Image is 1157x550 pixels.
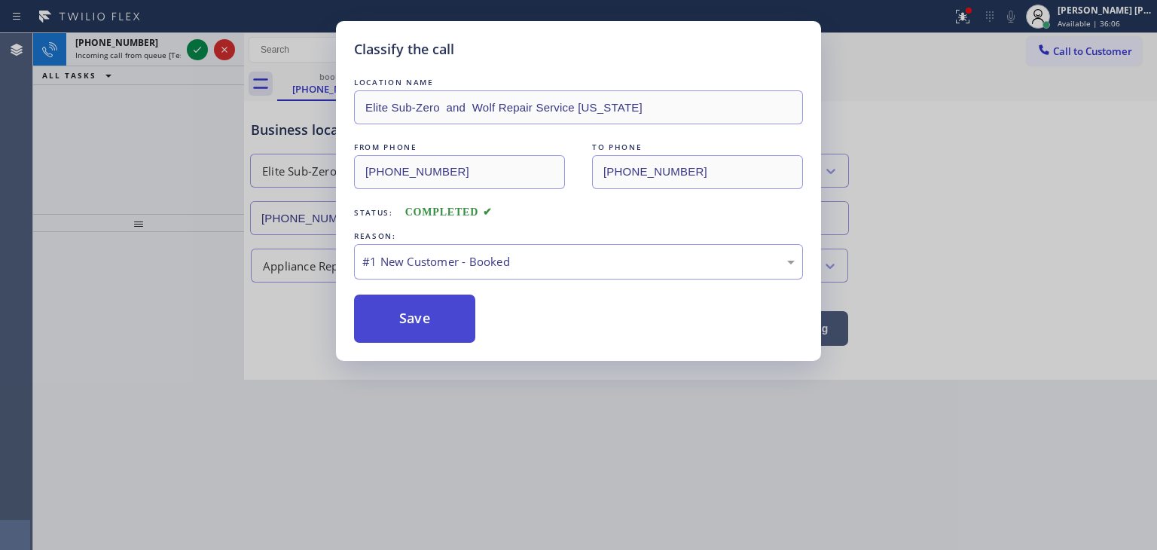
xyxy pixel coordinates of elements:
[354,155,565,189] input: From phone
[354,75,803,90] div: LOCATION NAME
[362,253,795,270] div: #1 New Customer - Booked
[354,207,393,218] span: Status:
[354,228,803,244] div: REASON:
[354,39,454,60] h5: Classify the call
[354,295,475,343] button: Save
[592,155,803,189] input: To phone
[405,206,493,218] span: COMPLETED
[354,139,565,155] div: FROM PHONE
[592,139,803,155] div: TO PHONE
